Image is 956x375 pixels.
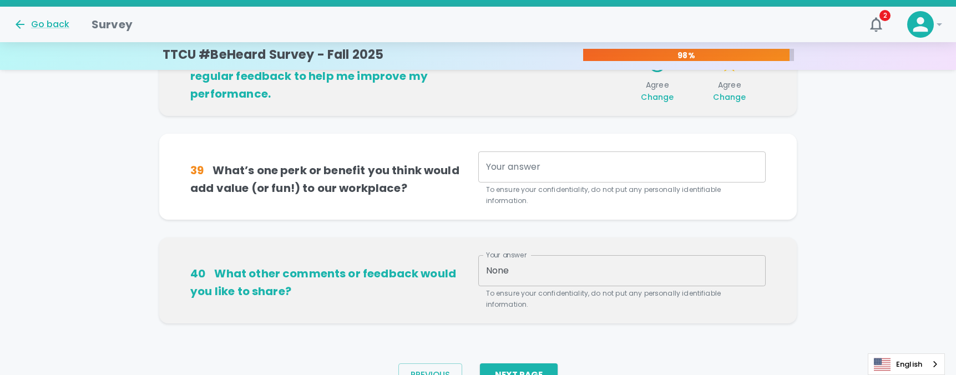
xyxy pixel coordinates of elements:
span: Agree [626,79,689,103]
a: English [868,354,944,374]
p: 98% [583,50,790,61]
h4: TTCU #BeHeard Survey - Fall 2025 [163,47,384,63]
div: Language [868,353,945,375]
p: To ensure your confidentiality, do not put any personally identifiable information. [486,184,758,206]
button: 2 [863,11,889,38]
h6: My Direct Supervisor provides me with regular feedback to help me improve my performance. [190,49,478,103]
div: 39 [190,161,204,179]
h1: Survey [92,16,133,33]
div: 40 [190,265,205,282]
h6: What other comments or feedback would you like to share? [190,265,478,300]
span: Change [641,92,674,103]
button: Go back [13,18,69,31]
span: 2 [879,10,891,21]
p: To ensure your confidentiality, do not put any personally identifiable information. [486,288,758,310]
aside: Language selected: English [868,353,945,375]
span: Agree [698,79,761,103]
textarea: None [486,264,758,277]
span: Change [713,92,746,103]
label: Your answer [486,250,527,260]
h6: What’s one perk or benefit you think would add value (or fun!) to our workplace? [190,161,478,197]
